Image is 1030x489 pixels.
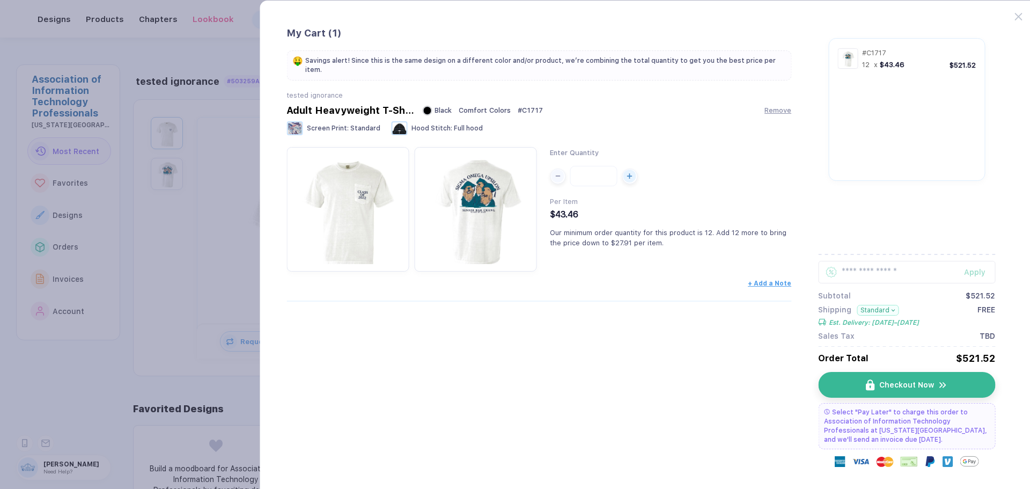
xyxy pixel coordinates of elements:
[518,106,543,114] span: # C1717
[835,456,845,467] img: express
[852,453,870,470] img: visa
[307,125,349,132] span: Screen Print :
[764,106,791,114] button: Remove
[977,305,995,326] span: FREE
[966,291,995,300] div: $521.52
[950,61,976,69] div: $521.52
[292,56,303,65] span: 🤑
[818,372,995,398] button: iconCheckout Nowicon
[420,152,531,264] img: 1754928498801hcupq_nt_back.png
[960,452,979,471] img: GPay
[286,105,415,116] div: Adult Heavyweight T-Shirt
[550,149,599,157] span: Enter Quantity
[818,291,851,300] span: Subtotal
[459,106,511,114] span: Comfort Colors
[286,91,791,99] div: tested ignorance
[748,280,791,287] button: + Add a Note
[925,456,936,467] img: Paypal
[980,332,995,340] span: TBD
[292,152,403,264] img: 1754928498801huxer_nt_front.png
[857,305,899,316] button: Standard
[818,332,855,340] span: Sales Tax
[818,305,851,316] span: Shipping
[840,50,856,67] img: 1754928498801hcupq_nt_back.png
[829,319,919,326] span: Est. Delivery: [DATE]–[DATE]
[956,353,995,364] div: $521.52
[411,125,452,132] span: Hood Stitch :
[951,261,995,283] button: Apply
[880,61,904,69] span: $43.46
[550,209,578,220] span: $43.46
[874,61,878,69] span: x
[879,381,934,389] span: Checkout Now
[901,456,918,467] img: cheque
[391,121,407,135] img: Hood Stitch
[818,403,995,449] div: Select "Pay Later" to charge this order to Association of Information Technology Professionals at...
[824,409,829,414] img: pay later
[938,380,948,390] img: icon
[350,125,380,132] span: Standard
[943,456,953,467] img: Venmo
[550,229,786,247] span: Our minimum order quantity for this product is 12. Add 12 more to bring the price down to $27.91 ...
[866,379,875,391] img: icon
[435,106,452,114] span: Black
[454,125,483,132] span: Full hood
[550,198,578,206] span: Per Item
[862,61,870,69] span: 12
[964,268,995,276] div: Apply
[286,121,303,135] img: Screen Print
[818,353,869,363] span: Order Total
[862,49,886,57] span: # C1717
[877,453,894,470] img: master-card
[286,27,791,40] div: My Cart ( 1 )
[305,56,785,75] span: Savings alert! Since this is the same design on a different color and/or product, we’re combining...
